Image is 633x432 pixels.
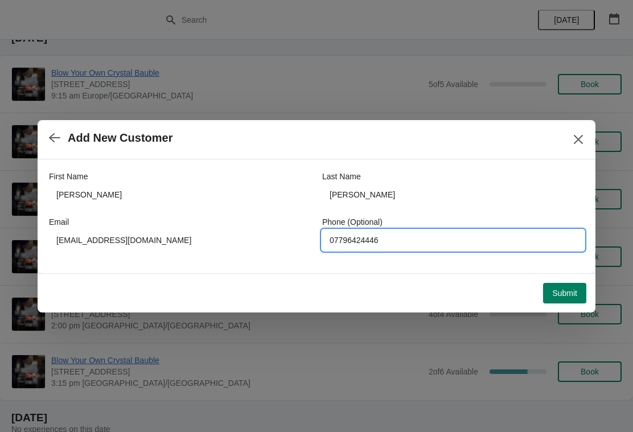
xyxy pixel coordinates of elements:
[552,289,577,298] span: Submit
[49,230,311,250] input: Enter your email
[322,216,383,228] label: Phone (Optional)
[68,131,172,145] h2: Add New Customer
[322,184,584,205] input: Smith
[49,171,88,182] label: First Name
[543,283,586,303] button: Submit
[322,230,584,250] input: Enter your phone number
[49,184,311,205] input: John
[322,171,361,182] label: Last Name
[49,216,69,228] label: Email
[568,129,589,150] button: Close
